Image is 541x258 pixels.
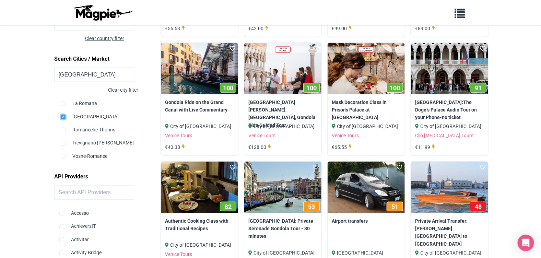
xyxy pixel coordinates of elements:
[225,203,232,210] span: 82
[165,133,192,138] a: Venice Tours
[165,98,234,114] a: Gondola Ride on the Grand Canal with Live Commentary
[332,217,401,225] a: Airport transfers
[475,84,482,92] span: 91
[244,162,321,213] a: 53
[244,162,321,213] img: Venice: Private Serenade Gondola Tour - 30 minutes image
[165,217,234,233] a: Authentic Cooking Class with Traditional Recipes
[161,43,238,94] img: Gondola Ride on the Grand Canal with Live Commentary image
[248,25,270,32] div: €42.00
[248,122,317,130] div: City of [GEOGRAPHIC_DATA]
[332,249,401,257] div: [GEOGRAPHIC_DATA]
[54,185,136,200] input: Search API Providers
[161,43,238,94] a: 100
[411,162,488,213] a: 48
[165,143,187,151] div: €40.38
[415,143,437,151] div: €11.99
[54,53,162,65] h2: Search Cities / Market
[411,43,488,94] a: 91
[248,143,273,151] div: €128.00
[328,43,405,94] img: Mask Decoration Class in Prison's Palace at St Mark's Square image
[475,203,482,210] span: 48
[332,122,401,130] div: City of [GEOGRAPHIC_DATA]
[306,84,317,92] span: 100
[59,230,157,243] div: Activitar
[61,147,157,160] div: Vosne-Romanee
[223,84,233,92] span: 100
[54,68,136,82] input: Search City / Region
[415,98,484,121] a: [GEOGRAPHIC_DATA]:The Doge’s Palace Audio Tour on your Phone-no ticket
[165,241,234,249] div: City of [GEOGRAPHIC_DATA]
[161,162,238,213] img: Authentic Cooking Class with Traditional Recipes image
[411,162,488,213] img: Private Arrival Transfer: Marco Polo Airport to Venice Cruise Terminal image
[54,86,138,94] div: Clear city filter
[328,162,405,213] img: Airport transfers image
[332,133,359,138] a: Venice Tours
[244,43,321,94] img: St. Mark's Basilica, Doge's Palace, Gondola Ride Guided Tour image
[332,143,354,151] div: €65.55
[85,35,162,42] div: Clear country filter
[61,94,157,107] div: La Romana
[248,98,317,129] a: [GEOGRAPHIC_DATA][PERSON_NAME], [GEOGRAPHIC_DATA], Gondola Ride Guided Tour
[415,217,484,248] a: Private Arrival Transfer: [PERSON_NAME][GEOGRAPHIC_DATA] to [GEOGRAPHIC_DATA]
[61,120,157,133] div: Romaneche-Thorins
[415,25,437,32] div: €89.00
[161,162,238,213] a: 82
[518,235,534,251] div: Open Intercom Messenger
[59,243,157,256] div: Activity Bridge
[248,217,317,240] a: [GEOGRAPHIC_DATA]: Private Serenade Gondola Tour - 30 minutes
[415,133,473,138] a: Clio [MEDICAL_DATA] Tours
[248,133,275,138] a: Venice Tours
[59,217,157,230] div: AchieversIT
[165,251,192,257] a: Venice Tours
[415,249,484,257] div: City of [GEOGRAPHIC_DATA]
[248,249,317,257] div: City of [GEOGRAPHIC_DATA]
[332,25,354,32] div: €99.00
[415,122,484,130] div: City of [GEOGRAPHIC_DATA]
[328,43,405,94] a: 100
[332,98,401,121] a: Mask Decoration Class in Prison's Palace at [GEOGRAPHIC_DATA]
[72,4,133,21] img: logo-ab69f6fb50320c5b225c76a69d11143b.png
[244,43,321,94] a: 100
[165,122,234,130] div: City of [GEOGRAPHIC_DATA]
[308,203,315,210] span: 53
[328,162,405,213] a: 51
[390,84,400,92] span: 100
[54,171,162,183] h2: API Providers
[411,43,488,94] img: Venice:The Doge’s Palace Audio Tour on your Phone-no ticket image
[165,25,187,32] div: €56.53
[391,203,398,210] span: 51
[61,107,157,120] div: [GEOGRAPHIC_DATA]
[61,133,157,146] div: Trevignano [PERSON_NAME]
[59,204,157,217] div: Accesso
